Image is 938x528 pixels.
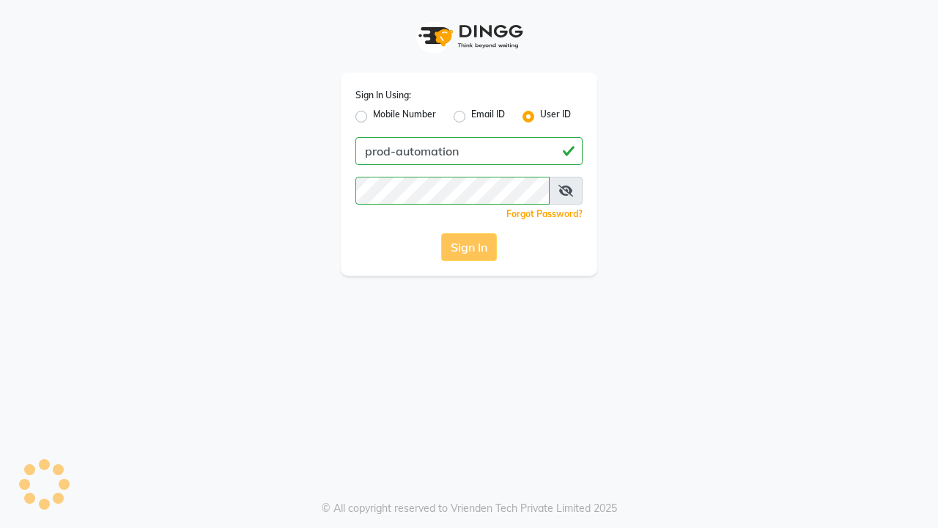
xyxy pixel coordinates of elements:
[355,137,583,165] input: Username
[410,15,528,58] img: logo1.svg
[355,89,411,102] label: Sign In Using:
[540,108,571,125] label: User ID
[373,108,436,125] label: Mobile Number
[355,177,550,205] input: Username
[506,208,583,219] a: Forgot Password?
[471,108,505,125] label: Email ID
